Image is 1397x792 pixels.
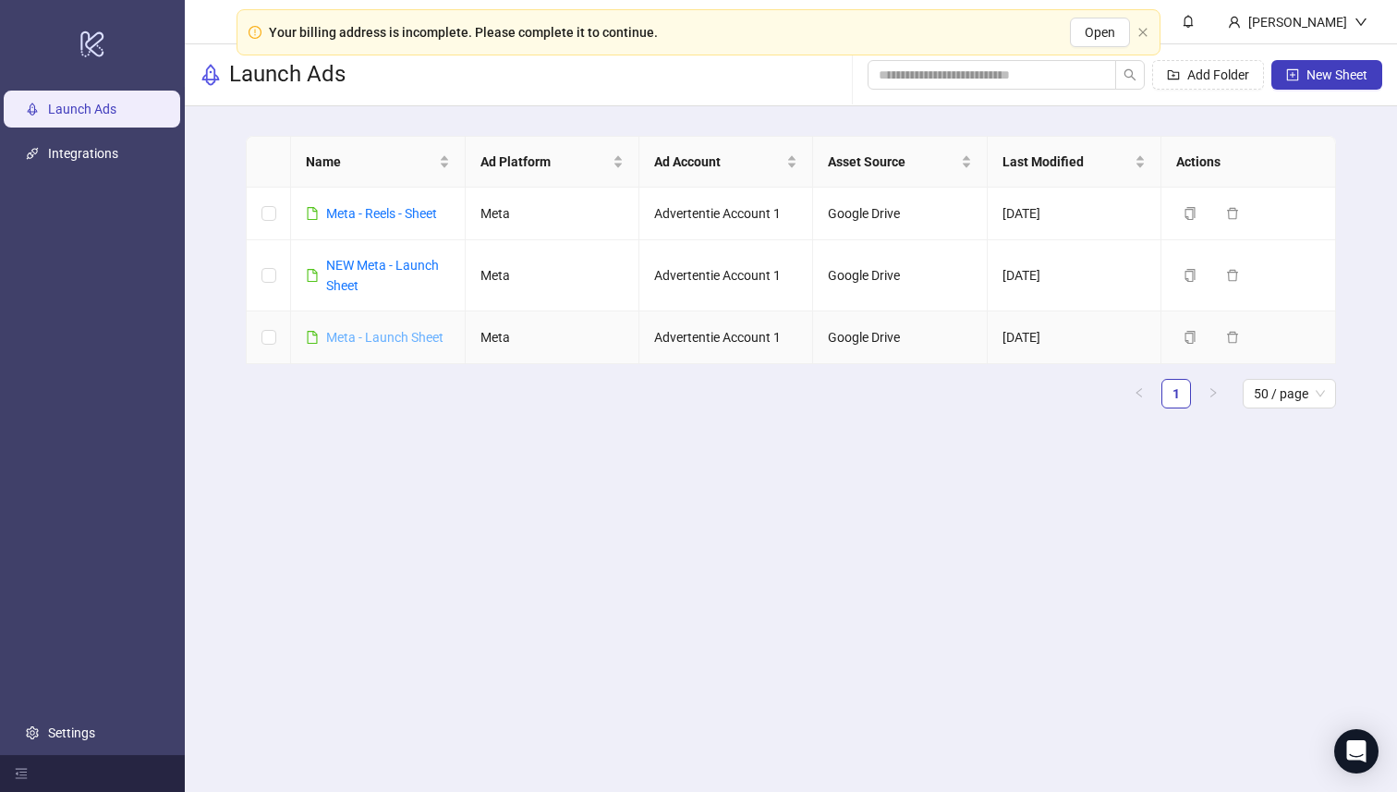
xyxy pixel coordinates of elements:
[48,725,95,740] a: Settings
[1182,15,1195,28] span: bell
[1226,331,1239,344] span: delete
[1354,16,1367,29] span: down
[813,188,987,240] td: Google Drive
[639,311,813,364] td: Advertentie Account 1
[1254,380,1325,408] span: 50 / page
[229,60,346,90] h3: Launch Ads
[1286,68,1299,81] span: plus-square
[200,64,222,86] span: rocket
[1334,729,1379,774] div: Open Intercom Messenger
[639,240,813,311] td: Advertentie Account 1
[828,152,956,172] span: Asset Source
[1124,68,1136,81] span: search
[1198,379,1228,408] li: Next Page
[306,152,434,172] span: Name
[249,26,261,39] span: exclamation-circle
[1167,68,1180,81] span: folder-add
[1271,60,1382,90] button: New Sheet
[1228,16,1241,29] span: user
[1085,25,1115,40] span: Open
[466,240,639,311] td: Meta
[654,152,783,172] span: Ad Account
[1226,269,1239,282] span: delete
[988,188,1161,240] td: [DATE]
[1070,18,1130,47] button: Open
[326,206,437,221] a: Meta - Reels - Sheet
[269,22,658,43] div: Your billing address is incomplete. Please complete it to continue.
[306,207,319,220] span: file
[466,137,639,188] th: Ad Platform
[639,188,813,240] td: Advertentie Account 1
[1162,380,1190,408] a: 1
[813,137,987,188] th: Asset Source
[48,147,118,162] a: Integrations
[1187,67,1249,82] span: Add Folder
[466,188,639,240] td: Meta
[1241,12,1354,32] div: [PERSON_NAME]
[988,311,1161,364] td: [DATE]
[1243,379,1336,408] div: Page Size
[306,269,319,282] span: file
[15,767,28,780] span: menu-fold
[291,137,465,188] th: Name
[1137,27,1148,38] span: close
[1137,27,1148,39] button: close
[326,330,443,345] a: Meta - Launch Sheet
[1184,331,1197,344] span: copy
[813,311,987,364] td: Google Drive
[466,311,639,364] td: Meta
[1002,152,1131,172] span: Last Modified
[988,240,1161,311] td: [DATE]
[639,137,813,188] th: Ad Account
[988,137,1161,188] th: Last Modified
[1306,67,1367,82] span: New Sheet
[1152,60,1264,90] button: Add Folder
[1161,379,1191,408] li: 1
[1184,207,1197,220] span: copy
[1184,269,1197,282] span: copy
[1161,137,1335,188] th: Actions
[1124,379,1154,408] button: left
[48,103,116,117] a: Launch Ads
[1208,387,1219,398] span: right
[1226,207,1239,220] span: delete
[480,152,609,172] span: Ad Platform
[1198,379,1228,408] button: right
[1134,387,1145,398] span: left
[813,240,987,311] td: Google Drive
[326,258,439,293] a: NEW Meta - Launch Sheet
[1124,379,1154,408] li: Previous Page
[306,331,319,344] span: file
